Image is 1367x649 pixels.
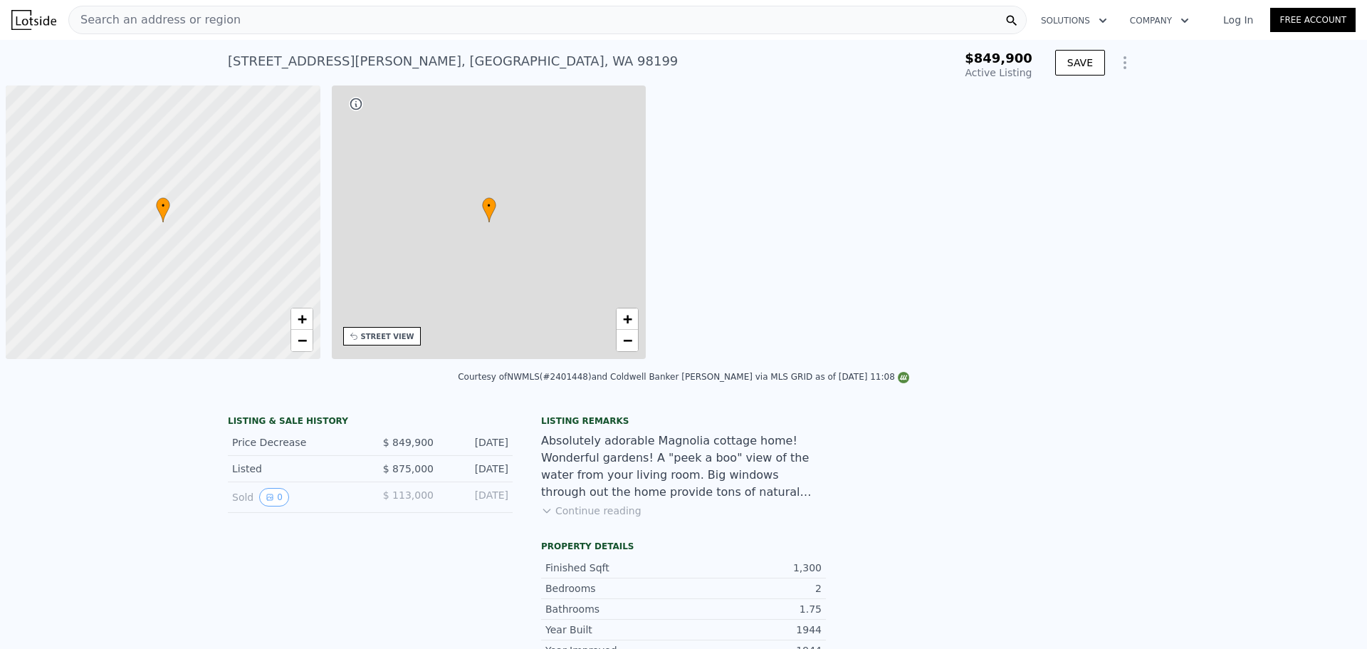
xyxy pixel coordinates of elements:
div: 1.75 [683,602,822,616]
span: Active Listing [965,67,1032,78]
span: $ 875,000 [383,463,434,474]
span: $849,900 [965,51,1032,66]
span: • [156,199,170,212]
a: Log In [1206,13,1270,27]
div: [STREET_ADDRESS][PERSON_NAME] , [GEOGRAPHIC_DATA] , WA 98199 [228,51,678,71]
div: Listed [232,462,359,476]
span: Search an address or region [69,11,241,28]
a: Zoom in [617,308,638,330]
div: [DATE] [445,435,508,450]
div: Year Built [545,623,683,637]
div: 2 [683,581,822,596]
div: Listing remarks [541,415,826,427]
div: Finished Sqft [545,561,683,575]
span: $ 849,900 [383,437,434,448]
div: Courtesy of NWMLS (#2401448) and Coldwell Banker [PERSON_NAME] via MLS GRID as of [DATE] 11:08 [458,372,909,382]
div: [DATE] [445,488,508,507]
img: NWMLS Logo [898,372,909,383]
span: + [623,310,632,328]
button: SAVE [1055,50,1105,76]
span: − [297,331,306,349]
a: Zoom in [291,308,313,330]
div: Sold [232,488,359,507]
div: STREET VIEW [361,331,414,342]
span: • [482,199,496,212]
div: 1,300 [683,561,822,575]
div: [DATE] [445,462,508,476]
img: Lotside [11,10,56,30]
span: − [623,331,632,349]
button: Solutions [1030,8,1119,33]
div: Bedrooms [545,581,683,596]
span: $ 113,000 [383,489,434,501]
div: Price Decrease [232,435,359,450]
button: View historical data [259,488,289,507]
div: Bathrooms [545,602,683,616]
a: Zoom out [617,330,638,351]
span: + [297,310,306,328]
div: LISTING & SALE HISTORY [228,415,513,430]
div: • [156,197,170,222]
div: Absolutely adorable Magnolia cottage home! Wonderful gardens! A "peek a boo" view of the water fr... [541,432,826,501]
button: Company [1119,8,1200,33]
a: Free Account [1270,8,1356,32]
div: Property details [541,541,826,552]
a: Zoom out [291,330,313,351]
button: Continue reading [541,504,641,518]
div: 1944 [683,623,822,637]
div: • [482,197,496,222]
button: Show Options [1111,48,1139,77]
